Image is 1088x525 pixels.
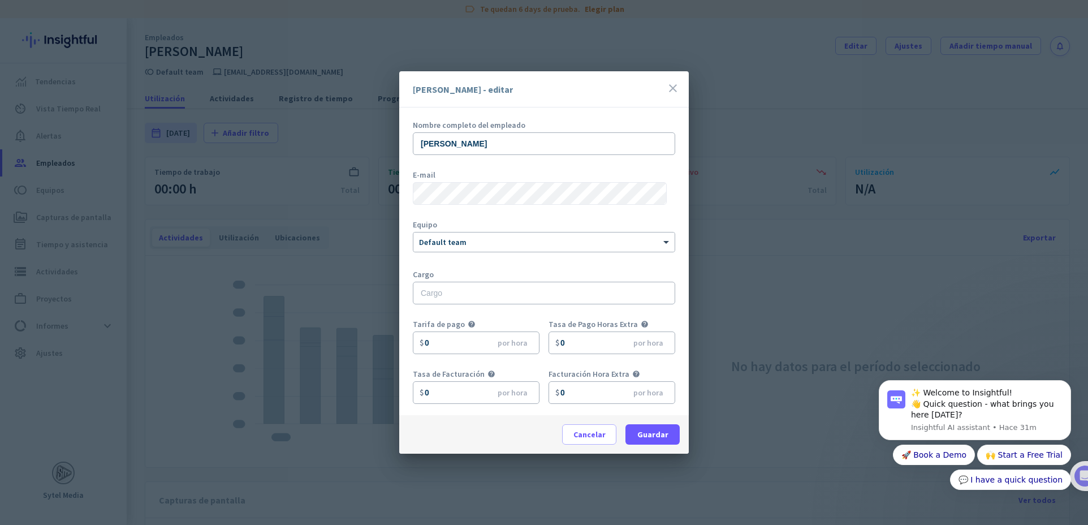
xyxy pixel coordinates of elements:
[555,388,560,396] div: $
[562,424,616,445] button: Cancelar
[413,270,675,278] div: Cargo
[637,429,668,440] span: Guardar
[666,81,680,95] i: close
[420,388,424,396] div: $
[413,85,513,94] div: [PERSON_NAME] - editar
[413,221,675,229] div: Equipo
[555,338,560,346] div: $
[498,339,528,347] span: por hora
[487,370,495,381] i: help
[498,389,528,397] span: por hora
[413,171,675,179] div: E-mail
[549,370,629,378] div: Facturación Hora Extra
[549,320,638,328] div: Tasa de Pago Horas Extra
[625,424,680,445] button: Guardar
[413,132,675,155] input: Introduzca el nombre completo del empleado
[633,339,663,347] span: por hora
[420,338,424,346] div: $
[573,429,606,440] span: Cancelar
[413,370,485,378] div: Tasa de Facturación
[413,121,675,129] div: Nombre completo del empleado
[413,282,675,304] input: Cargo
[641,320,649,332] i: help
[632,370,640,381] i: help
[633,389,663,397] span: por hora
[468,320,476,332] i: help
[413,320,465,328] div: Tarifa de pago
